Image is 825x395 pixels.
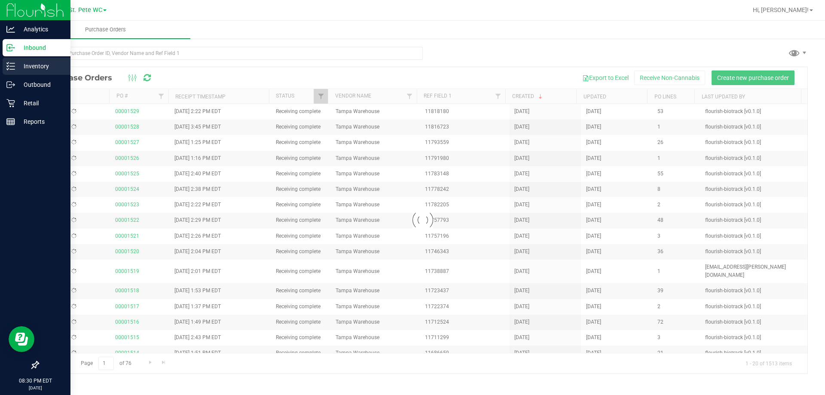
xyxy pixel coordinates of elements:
p: Retail [15,98,67,108]
p: Analytics [15,24,67,34]
inline-svg: Reports [6,117,15,126]
span: St. Pete WC [69,6,102,14]
p: Outbound [15,80,67,90]
span: Hi, [PERSON_NAME]! [753,6,809,13]
p: Reports [15,116,67,127]
inline-svg: Inventory [6,62,15,70]
inline-svg: Retail [6,99,15,107]
iframe: Resource center [9,326,34,352]
span: Purchase Orders [73,26,137,34]
inline-svg: Inbound [6,43,15,52]
inline-svg: Analytics [6,25,15,34]
p: [DATE] [4,385,67,391]
p: Inbound [15,43,67,53]
p: Inventory [15,61,67,71]
inline-svg: Outbound [6,80,15,89]
a: Purchase Orders [21,21,190,39]
p: 08:30 PM EDT [4,377,67,385]
input: Search Purchase Order ID, Vendor Name and Ref Field 1 [38,47,423,60]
